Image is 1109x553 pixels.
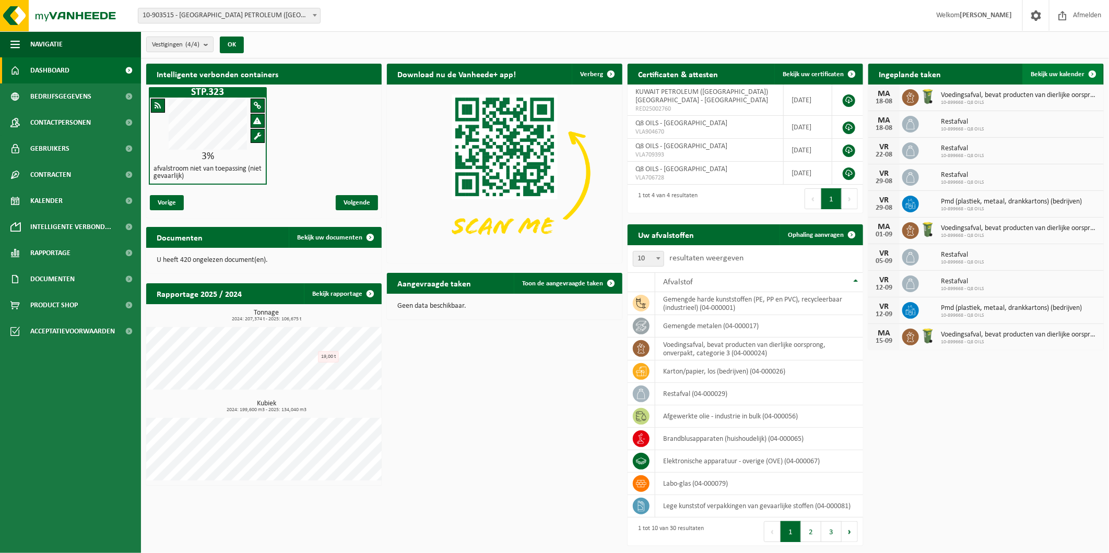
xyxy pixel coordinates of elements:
[655,292,863,315] td: gemengde harde kunststoffen (PE, PP en PVC), recycleerbaar (industrieel) (04-000001)
[655,450,863,473] td: elektronische apparatuur - overige (OVE) (04-000067)
[919,221,937,238] img: WB-0140-HPE-GN-50
[154,165,262,180] h4: afvalstroom niet van toepassing (niet gevaarlijk)
[1031,71,1084,78] span: Bekijk uw kalender
[30,240,70,266] span: Rapportage
[635,105,775,113] span: RED25002760
[655,428,863,450] td: brandblusapparaten (huishoudelijk) (04-000065)
[30,83,91,110] span: Bedrijfsgegevens
[151,400,382,413] h3: Kubiek
[633,251,664,266] span: 10
[788,232,844,238] span: Ophaling aanvragen
[941,224,1099,233] span: Voedingsafval, bevat producten van dierlijke oorsprong, onverpakt, categorie 3
[941,145,984,153] span: Restafval
[874,98,894,105] div: 18-08
[30,57,69,83] span: Dashboard
[874,249,894,258] div: VR
[669,254,744,262] label: resultaten weergeven
[941,312,1082,319] span: 10-899668 - Q8 OILS
[635,119,727,127] span: Q8 OILS - [GEOGRAPHIC_DATA]
[387,85,622,261] img: Download de VHEPlus App
[868,64,951,84] h2: Ingeplande taken
[805,188,821,209] button: Previous
[874,125,894,132] div: 18-08
[821,521,842,542] button: 3
[874,303,894,311] div: VR
[635,174,775,182] span: VLA706728
[960,11,1012,19] strong: [PERSON_NAME]
[941,198,1082,206] span: Pmd (plastiek, metaal, drankkartons) (bedrijven)
[941,100,1099,106] span: 10-899668 - Q8 OILS
[185,41,199,48] count: (4/4)
[336,195,378,210] span: Volgende
[151,407,382,413] span: 2024: 199,600 m3 - 2025: 134,040 m3
[387,273,481,293] h2: Aangevraagde taken
[821,188,842,209] button: 1
[655,315,863,338] td: gemengde metalen (04-000017)
[633,251,664,267] span: 10
[874,223,894,231] div: MA
[151,87,264,98] h1: STP.323
[941,171,984,179] span: Restafval
[941,339,1099,345] span: 10-899668 - Q8 OILS
[157,257,371,264] p: U heeft 420 ongelezen document(en).
[874,151,894,159] div: 22-08
[941,286,984,292] span: 10-899668 - Q8 OILS
[146,283,252,304] h2: Rapportage 2025 / 2024
[784,139,832,162] td: [DATE]
[138,8,320,23] span: 10-903515 - KUWAIT PETROLEUM (BELGIUM) NV - ANTWERPEN
[30,214,111,240] span: Intelligente verbond...
[874,311,894,318] div: 12-09
[635,128,775,136] span: VLA904670
[655,405,863,428] td: afgewerkte olie - industrie in bulk (04-000056)
[941,278,984,286] span: Restafval
[635,151,775,159] span: VLA709393
[297,234,362,241] span: Bekijk uw documenten
[150,151,266,162] div: 3%
[1022,64,1103,85] a: Bekijk uw kalender
[633,520,704,543] div: 1 tot 10 van 30 resultaten
[874,231,894,238] div: 01-09
[150,195,184,210] span: Vorige
[783,71,844,78] span: Bekijk uw certificaten
[30,292,78,318] span: Product Shop
[780,224,862,245] a: Ophaling aanvragen
[220,37,244,53] button: OK
[874,284,894,292] div: 12-09
[781,521,801,542] button: 1
[635,142,727,150] span: Q8 OILS - [GEOGRAPHIC_DATA]
[874,258,894,265] div: 05-09
[397,303,612,310] p: Geen data beschikbaar.
[522,280,603,287] span: Toon de aangevraagde taken
[514,273,621,294] a: Toon de aangevraagde taken
[919,88,937,105] img: WB-0140-HPE-GN-50
[784,116,832,139] td: [DATE]
[304,283,381,304] a: Bekijk rapportage
[655,473,863,495] td: labo-glas (04-000079)
[146,64,382,84] h2: Intelligente verbonden containers
[289,227,381,248] a: Bekijk uw documenten
[784,162,832,185] td: [DATE]
[941,251,984,259] span: Restafval
[941,118,984,126] span: Restafval
[941,304,1082,312] span: Pmd (plastiek, metaal, drankkartons) (bedrijven)
[919,327,937,345] img: WB-0140-HPE-GN-50
[655,495,863,518] td: lege kunststof verpakkingen van gevaarlijke stoffen (04-000081)
[655,360,863,383] td: karton/papier, los (bedrijven) (04-000026)
[941,206,1082,212] span: 10-899668 - Q8 OILS
[655,338,863,360] td: voedingsafval, bevat producten van dierlijke oorsprong, onverpakt, categorie 3 (04-000024)
[30,318,115,344] span: Acceptatievoorwaarden
[30,31,63,57] span: Navigatie
[941,331,1099,339] span: Voedingsafval, bevat producten van dierlijke oorsprong, onverpakt, categorie 3
[874,90,894,98] div: MA
[30,110,91,136] span: Contactpersonen
[874,338,894,345] div: 15-09
[138,8,321,23] span: 10-903515 - KUWAIT PETROLEUM (BELGIUM) NV - ANTWERPEN
[764,521,781,542] button: Previous
[941,91,1099,100] span: Voedingsafval, bevat producten van dierlijke oorsprong, onverpakt, categorie 3
[30,188,63,214] span: Kalender
[874,143,894,151] div: VR
[842,188,858,209] button: Next
[628,224,704,245] h2: Uw afvalstoffen
[874,276,894,284] div: VR
[152,37,199,53] span: Vestigingen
